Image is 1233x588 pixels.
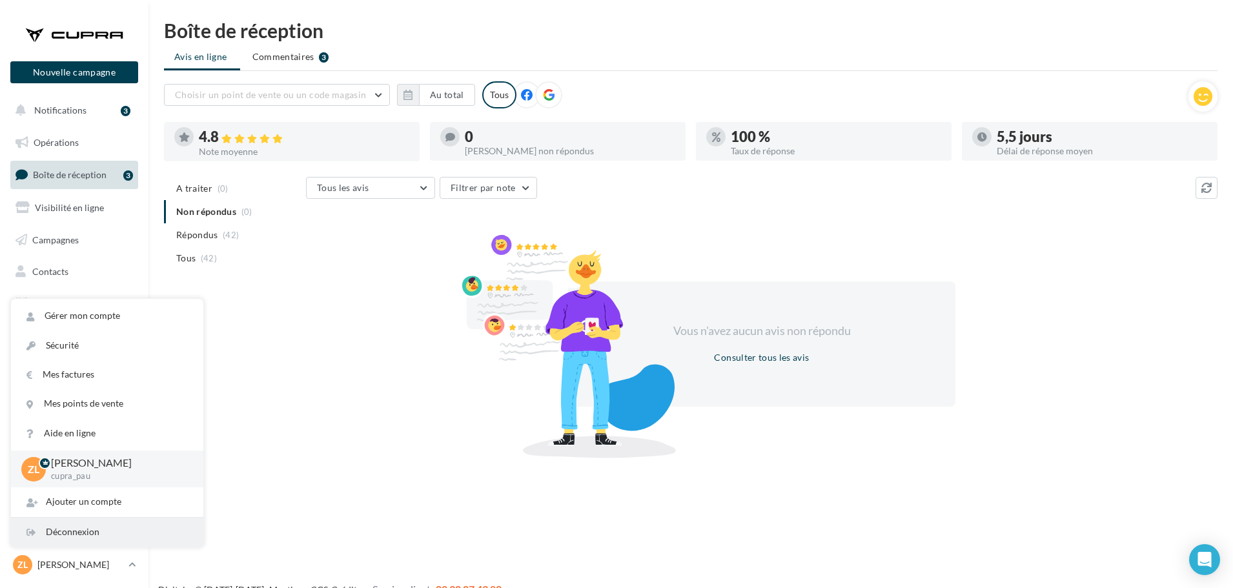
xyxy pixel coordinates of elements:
button: Nouvelle campagne [10,61,138,83]
span: (42) [201,253,217,263]
button: Au total [397,84,475,106]
span: Opérations [34,137,79,148]
div: Note moyenne [199,147,409,156]
span: Zl [17,558,28,571]
p: [PERSON_NAME] [51,456,183,471]
div: 4.8 [199,130,409,145]
div: 100 % [731,130,941,144]
a: Boîte de réception3 [8,161,141,188]
div: 5,5 jours [997,130,1207,144]
div: Open Intercom Messenger [1189,544,1220,575]
a: Zl [PERSON_NAME] [10,553,138,577]
a: Opérations [8,129,141,156]
span: (0) [218,183,229,194]
div: Boîte de réception [164,21,1218,40]
span: Contacts [32,266,68,277]
a: Mes factures [11,360,203,389]
a: Campagnes DataOnDemand [8,398,141,436]
a: Aide en ligne [11,419,203,448]
button: Notifications 3 [8,97,136,124]
span: Zl [28,461,39,476]
a: PLV et print personnalisable [8,354,141,392]
button: Tous les avis [306,177,435,199]
span: Notifications [34,105,87,116]
a: Gérer mon compte [11,301,203,330]
button: Choisir un point de vente ou un code magasin [164,84,390,106]
a: Visibilité en ligne [8,194,141,221]
button: Au total [419,84,475,106]
span: Commentaires [252,50,314,63]
div: 3 [123,170,133,181]
span: Choisir un point de vente ou un code magasin [175,89,366,100]
a: Calendrier [8,323,141,350]
span: Campagnes [32,234,79,245]
a: Sécurité [11,331,203,360]
a: Médiathèque [8,290,141,318]
div: Vous n'avez aucun avis non répondu [651,323,873,340]
div: Déconnexion [11,518,203,547]
span: (42) [223,230,239,240]
button: Filtrer par note [440,177,537,199]
p: cupra_pau [51,471,183,482]
div: Ajouter un compte [11,487,203,516]
div: Délai de réponse moyen [997,147,1207,156]
span: Visibilité en ligne [35,202,104,213]
div: [PERSON_NAME] non répondus [465,147,675,156]
div: 0 [465,130,675,144]
a: Mes points de vente [11,389,203,418]
a: Campagnes [8,227,141,254]
div: Taux de réponse [731,147,941,156]
div: 3 [319,52,329,63]
p: [PERSON_NAME] [37,558,123,571]
span: Répondus [176,228,218,241]
div: Tous [482,81,516,108]
span: A traiter [176,182,212,195]
span: Tous les avis [317,182,369,193]
span: Boîte de réception [33,169,107,180]
button: Consulter tous les avis [709,350,814,365]
div: 3 [121,106,130,116]
a: Contacts [8,258,141,285]
span: Tous [176,252,196,265]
